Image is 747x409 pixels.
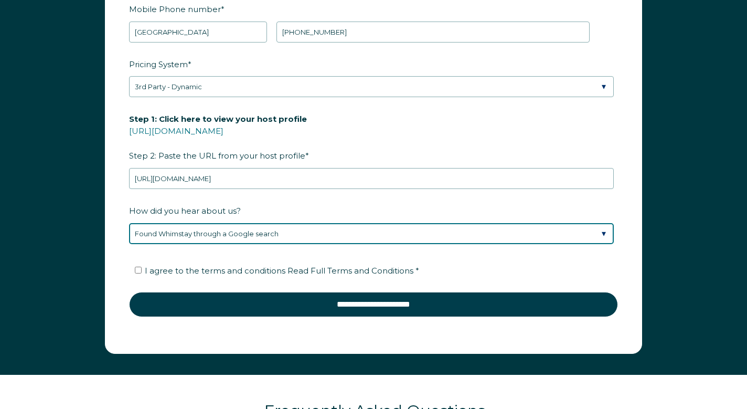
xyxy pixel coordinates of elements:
[129,111,307,164] span: Step 2: Paste the URL from your host profile
[129,168,614,189] input: airbnb.com/users/show/12345
[129,56,188,72] span: Pricing System
[129,203,241,219] span: How did you hear about us?
[135,267,142,274] input: I agree to the terms and conditions Read Full Terms and Conditions *
[145,266,419,276] span: I agree to the terms and conditions
[287,266,413,276] span: Read Full Terms and Conditions
[129,111,307,127] span: Step 1: Click here to view your host profile
[129,1,221,17] span: Mobile Phone number
[129,126,223,136] a: [URL][DOMAIN_NAME]
[285,266,415,276] a: Read Full Terms and Conditions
